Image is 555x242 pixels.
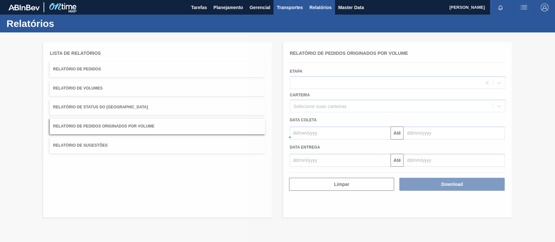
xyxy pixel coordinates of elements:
span: Planejamento [213,4,243,11]
h1: Relatórios [7,20,122,27]
button: Notificações [490,3,511,12]
img: Logout [541,4,548,11]
img: TNhmsLtSVTkK8tSr43FrP2fwEKptu5GPRR3wAAAABJRU5ErkJggg== [8,5,40,10]
span: Gerencial [250,4,271,11]
span: Master Data [338,4,364,11]
img: userActions [520,4,528,11]
span: Tarefas [191,4,207,11]
span: Transportes [277,4,303,11]
span: Relatórios [309,4,331,11]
